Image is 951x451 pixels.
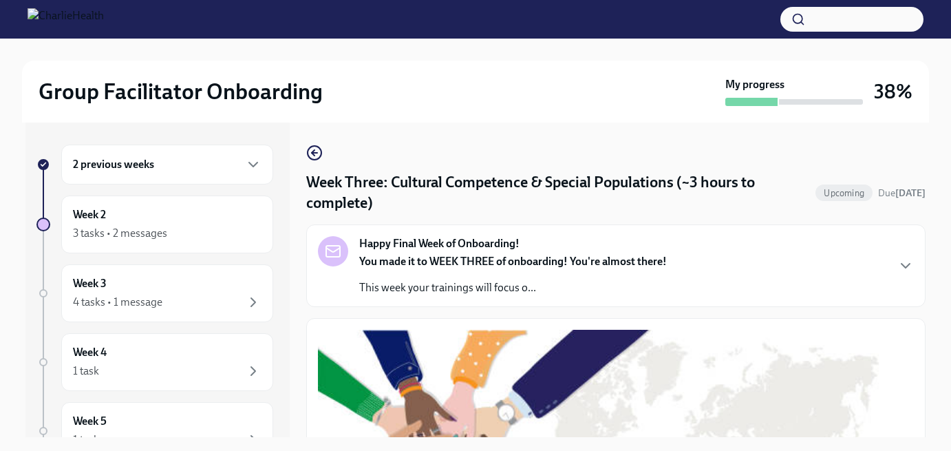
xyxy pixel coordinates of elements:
[306,172,810,213] h4: Week Three: Cultural Competence & Special Populations (~3 hours to complete)
[73,295,162,310] div: 4 tasks • 1 message
[73,345,107,360] h6: Week 4
[73,414,107,429] h6: Week 5
[815,188,873,198] span: Upcoming
[73,432,99,448] div: 1 task
[73,226,167,241] div: 3 tasks • 2 messages
[878,187,926,199] span: Due
[73,207,106,222] h6: Week 2
[878,187,926,200] span: September 1st, 2025 10:00
[36,196,273,253] a: Week 23 tasks • 2 messages
[39,78,323,105] h2: Group Facilitator Onboarding
[36,333,273,391] a: Week 41 task
[73,364,99,379] div: 1 task
[36,264,273,322] a: Week 34 tasks • 1 message
[359,280,667,295] p: This week your trainings will focus o...
[61,145,273,185] div: 2 previous weeks
[359,236,520,251] strong: Happy Final Week of Onboarding!
[73,276,107,291] h6: Week 3
[73,157,154,172] h6: 2 previous weeks
[874,79,912,104] h3: 38%
[28,8,104,30] img: CharlieHealth
[725,77,784,92] strong: My progress
[359,255,667,268] strong: You made it to WEEK THREE of onboarding! You're almost there!
[895,187,926,199] strong: [DATE]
